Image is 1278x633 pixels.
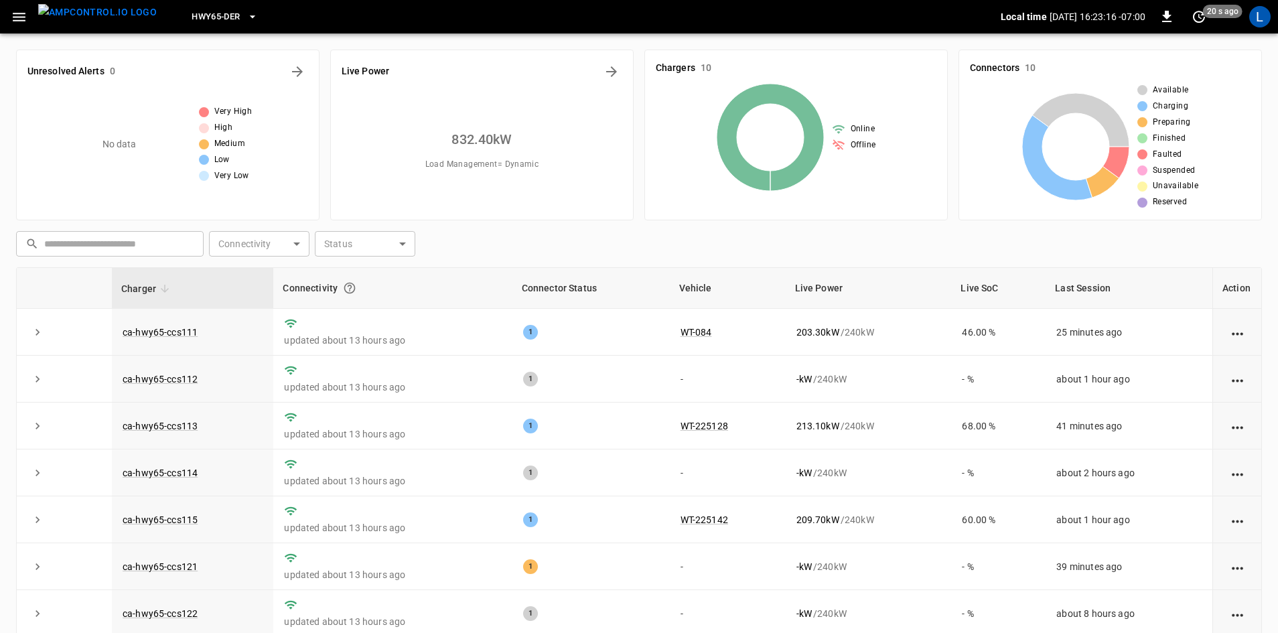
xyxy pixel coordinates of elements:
[951,496,1046,543] td: 60.00 %
[1153,164,1196,178] span: Suspended
[1046,449,1212,496] td: about 2 hours ago
[796,513,941,526] div: / 240 kW
[1153,132,1186,145] span: Finished
[284,380,501,394] p: updated about 13 hours ago
[951,309,1046,356] td: 46.00 %
[1001,10,1047,23] p: Local time
[1212,268,1261,309] th: Action
[681,421,728,431] a: WT-225128
[786,268,952,309] th: Live Power
[512,268,670,309] th: Connector Status
[951,268,1046,309] th: Live SoC
[796,326,839,339] p: 203.30 kW
[1046,268,1212,309] th: Last Session
[186,4,263,30] button: HWY65-DER
[27,416,48,436] button: expand row
[27,463,48,483] button: expand row
[796,607,941,620] div: / 240 kW
[796,607,812,620] p: - kW
[284,334,501,347] p: updated about 13 hours ago
[523,466,538,480] div: 1
[523,606,538,621] div: 1
[110,64,115,79] h6: 0
[796,560,812,573] p: - kW
[287,61,308,82] button: All Alerts
[1153,148,1182,161] span: Faulted
[123,608,198,619] a: ca-hwy65-ccs122
[284,474,501,488] p: updated about 13 hours ago
[796,326,941,339] div: / 240 kW
[123,421,198,431] a: ca-hwy65-ccs113
[951,356,1046,403] td: - %
[1229,419,1246,433] div: action cell options
[123,561,198,572] a: ca-hwy65-ccs121
[214,121,233,135] span: High
[123,468,198,478] a: ca-hwy65-ccs114
[796,513,839,526] p: 209.70 kW
[1046,356,1212,403] td: about 1 hour ago
[1153,180,1198,193] span: Unavailable
[1050,10,1145,23] p: [DATE] 16:23:16 -07:00
[27,369,48,389] button: expand row
[214,105,253,119] span: Very High
[27,604,48,624] button: expand row
[796,419,941,433] div: / 240 kW
[338,276,362,300] button: Connection between the charger and our software.
[1229,372,1246,386] div: action cell options
[121,281,173,297] span: Charger
[1153,116,1191,129] span: Preparing
[1153,100,1188,113] span: Charging
[951,543,1046,590] td: - %
[796,466,941,480] div: / 240 kW
[27,322,48,342] button: expand row
[451,129,512,150] h6: 832.40 kW
[283,276,502,300] div: Connectivity
[284,568,501,581] p: updated about 13 hours ago
[796,372,941,386] div: / 240 kW
[1188,6,1210,27] button: set refresh interval
[523,372,538,386] div: 1
[796,466,812,480] p: - kW
[851,139,876,152] span: Offline
[1153,196,1187,209] span: Reserved
[951,403,1046,449] td: 68.00 %
[38,4,157,21] img: ampcontrol.io logo
[670,543,786,590] td: -
[1229,513,1246,526] div: action cell options
[284,427,501,441] p: updated about 13 hours ago
[951,449,1046,496] td: - %
[342,64,389,79] h6: Live Power
[670,356,786,403] td: -
[1249,6,1271,27] div: profile-icon
[425,158,539,171] span: Load Management = Dynamic
[670,268,786,309] th: Vehicle
[123,374,198,384] a: ca-hwy65-ccs112
[1229,560,1246,573] div: action cell options
[681,327,712,338] a: WT-084
[796,372,812,386] p: - kW
[523,325,538,340] div: 1
[601,61,622,82] button: Energy Overview
[523,512,538,527] div: 1
[123,514,198,525] a: ca-hwy65-ccs115
[214,137,245,151] span: Medium
[1046,543,1212,590] td: 39 minutes ago
[27,510,48,530] button: expand row
[1046,496,1212,543] td: about 1 hour ago
[1025,61,1036,76] h6: 10
[284,615,501,628] p: updated about 13 hours ago
[27,64,104,79] h6: Unresolved Alerts
[681,514,728,525] a: WT-225142
[796,419,839,433] p: 213.10 kW
[123,327,198,338] a: ca-hwy65-ccs111
[701,61,711,76] h6: 10
[796,560,941,573] div: / 240 kW
[214,153,230,167] span: Low
[1229,466,1246,480] div: action cell options
[1153,84,1189,97] span: Available
[192,9,240,25] span: HWY65-DER
[1046,403,1212,449] td: 41 minutes ago
[656,61,695,76] h6: Chargers
[1229,326,1246,339] div: action cell options
[214,169,249,183] span: Very Low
